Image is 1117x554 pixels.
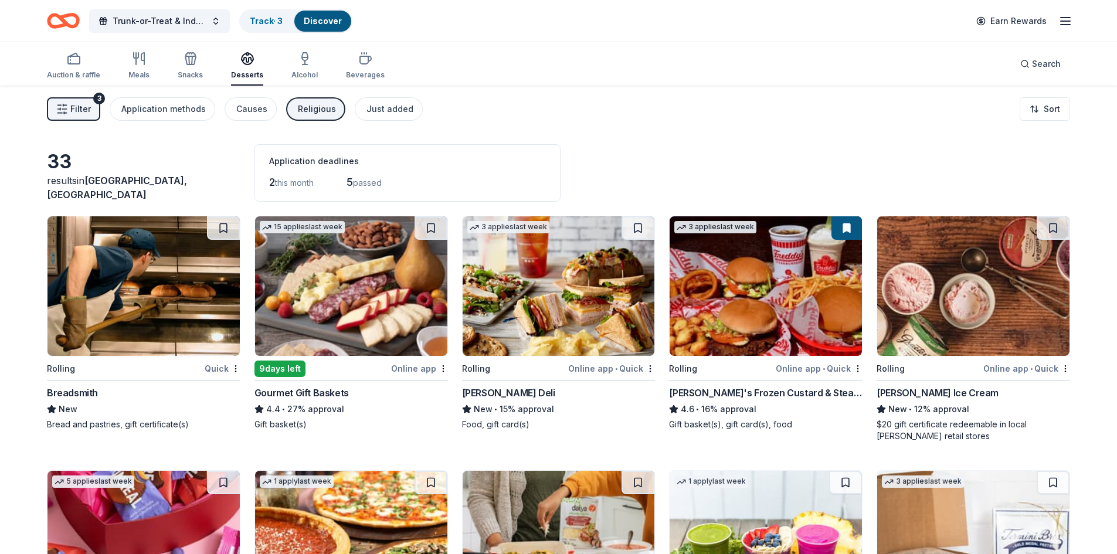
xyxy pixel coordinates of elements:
[909,405,912,414] span: •
[269,176,275,188] span: 2
[178,47,203,86] button: Snacks
[462,402,656,416] div: 15% approval
[681,402,694,416] span: 4.6
[254,419,448,430] div: Gift basket(s)
[669,216,863,430] a: Image for Freddy's Frozen Custard & Steakburgers3 applieslast weekRollingOnline app•Quick[PERSON_...
[260,221,345,233] div: 15 applies last week
[669,419,863,430] div: Gift basket(s), gift card(s), food
[47,97,100,121] button: Filter3
[888,402,907,416] span: New
[877,216,1070,442] a: Image for Graeter's Ice CreamRollingOnline app•Quick[PERSON_NAME] Ice CreamNew•12% approval$20 gi...
[275,178,314,188] span: this month
[467,221,549,233] div: 3 applies last week
[983,361,1070,376] div: Online app Quick
[205,361,240,376] div: Quick
[346,47,385,86] button: Beverages
[615,364,617,373] span: •
[877,216,1070,356] img: Image for Graeter's Ice Cream
[254,216,448,430] a: Image for Gourmet Gift Baskets15 applieslast week9days leftOnline appGourmet Gift Baskets4.4•27% ...
[1030,364,1033,373] span: •
[674,221,756,233] div: 3 applies last week
[355,97,423,121] button: Just added
[298,102,336,116] div: Religious
[462,362,490,376] div: Rolling
[877,419,1070,442] div: $20 gift certificate redeemable in local [PERSON_NAME] retail stores
[877,402,1070,416] div: 12% approval
[462,386,555,400] div: [PERSON_NAME] Deli
[250,16,283,26] a: Track· 3
[1044,102,1060,116] span: Sort
[255,216,447,356] img: Image for Gourmet Gift Baskets
[260,475,334,488] div: 1 apply last week
[47,175,187,200] span: [GEOGRAPHIC_DATA], [GEOGRAPHIC_DATA]
[1020,97,1070,121] button: Sort
[463,216,655,356] img: Image for McAlister's Deli
[1032,57,1061,71] span: Search
[286,97,345,121] button: Religious
[128,70,150,80] div: Meals
[494,405,497,414] span: •
[353,178,382,188] span: passed
[47,419,240,430] div: Bread and pastries, gift certificate(s)
[669,362,697,376] div: Rolling
[254,402,448,416] div: 27% approval
[47,175,187,200] span: in
[304,16,342,26] a: Discover
[282,405,285,414] span: •
[823,364,825,373] span: •
[121,102,206,116] div: Application methods
[59,402,77,416] span: New
[236,102,267,116] div: Causes
[391,361,448,376] div: Online app
[128,47,150,86] button: Meals
[178,70,203,80] div: Snacks
[266,402,280,416] span: 4.4
[474,402,493,416] span: New
[47,362,75,376] div: Rolling
[347,176,353,188] span: 5
[366,102,413,116] div: Just added
[70,102,91,116] span: Filter
[47,150,240,174] div: 33
[969,11,1054,32] a: Earn Rewards
[669,386,863,400] div: [PERSON_NAME]'s Frozen Custard & Steakburgers
[47,386,98,400] div: Breadsmith
[877,386,999,400] div: [PERSON_NAME] Ice Cream
[47,216,240,430] a: Image for BreadsmithRollingQuickBreadsmithNewBread and pastries, gift certificate(s)
[47,7,80,35] a: Home
[47,216,240,356] img: Image for Breadsmith
[231,47,263,86] button: Desserts
[291,47,318,86] button: Alcohol
[291,70,318,80] div: Alcohol
[239,9,352,33] button: Track· 3Discover
[877,362,905,376] div: Rolling
[225,97,277,121] button: Causes
[113,14,206,28] span: Trunk-or-Treat & Indoor Fall Fest
[776,361,863,376] div: Online app Quick
[697,405,700,414] span: •
[669,402,863,416] div: 16% approval
[47,174,240,202] div: results
[47,47,100,86] button: Auction & raffle
[462,419,656,430] div: Food, gift card(s)
[269,154,546,168] div: Application deadlines
[568,361,655,376] div: Online app Quick
[47,70,100,80] div: Auction & raffle
[670,216,862,356] img: Image for Freddy's Frozen Custard & Steakburgers
[1011,52,1070,76] button: Search
[93,93,105,104] div: 3
[462,216,656,430] a: Image for McAlister's Deli3 applieslast weekRollingOnline app•Quick[PERSON_NAME] DeliNew•15% appr...
[254,386,349,400] div: Gourmet Gift Baskets
[346,70,385,80] div: Beverages
[231,70,263,80] div: Desserts
[110,97,215,121] button: Application methods
[254,361,305,377] div: 9 days left
[882,475,964,488] div: 3 applies last week
[89,9,230,33] button: Trunk-or-Treat & Indoor Fall Fest
[674,475,748,488] div: 1 apply last week
[52,475,134,488] div: 5 applies last week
